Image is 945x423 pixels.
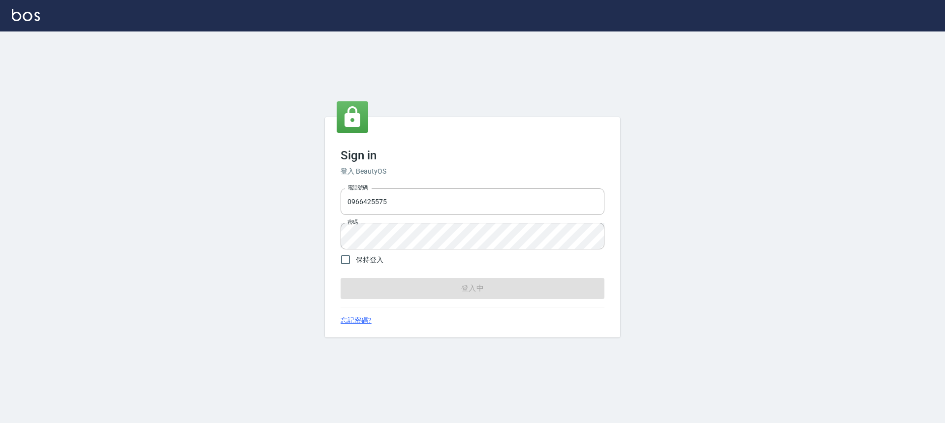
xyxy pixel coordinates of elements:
h6: 登入 BeautyOS [341,166,604,177]
label: 密碼 [347,218,358,226]
a: 忘記密碼? [341,315,372,326]
h3: Sign in [341,149,604,162]
img: Logo [12,9,40,21]
span: 保持登入 [356,255,383,265]
label: 電話號碼 [347,184,368,191]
